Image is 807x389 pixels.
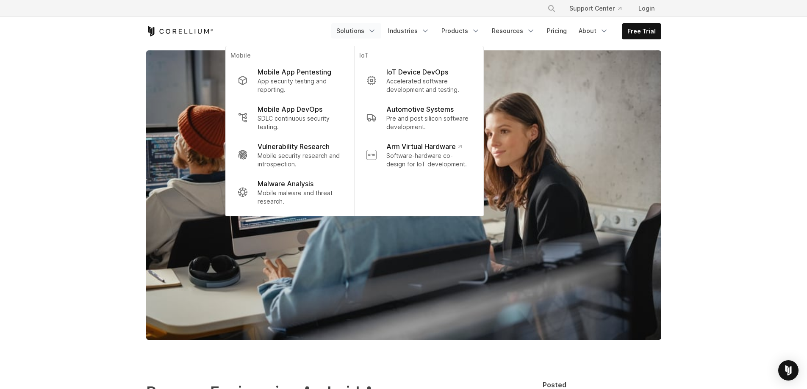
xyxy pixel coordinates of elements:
[258,67,331,77] p: Mobile App Pentesting
[544,1,559,16] button: Search
[383,23,435,39] a: Industries
[386,152,471,168] p: Software-hardware co-design for IoT development.
[331,23,381,39] a: Solutions
[386,67,448,77] p: IoT Device DevOps
[258,77,342,94] p: App security testing and reporting.
[632,1,661,16] a: Login
[359,136,478,174] a: Arm Virtual Hardware Software-hardware co-design for IoT development.
[258,114,342,131] p: SDLC continuous security testing.
[487,23,540,39] a: Resources
[331,23,661,39] div: Navigation Menu
[574,23,613,39] a: About
[230,174,349,211] a: Malware Analysis Mobile malware and threat research.
[230,51,349,62] p: Mobile
[537,1,661,16] div: Navigation Menu
[258,179,313,189] p: Malware Analysis
[436,23,485,39] a: Products
[622,24,661,39] a: Free Trial
[146,50,661,340] img: Intro to Android Mobile Reverse Engineering
[778,360,799,381] div: Open Intercom Messenger
[543,381,661,389] div: Posted
[258,141,330,152] p: Vulnerability Research
[359,62,478,99] a: IoT Device DevOps Accelerated software development and testing.
[386,104,454,114] p: Automotive Systems
[258,189,342,206] p: Mobile malware and threat research.
[258,152,342,168] p: Mobile security research and introspection.
[386,77,471,94] p: Accelerated software development and testing.
[146,26,214,36] a: Corellium Home
[386,141,461,152] p: Arm Virtual Hardware
[230,136,349,174] a: Vulnerability Research Mobile security research and introspection.
[542,23,572,39] a: Pricing
[230,62,349,99] a: Mobile App Pentesting App security testing and reporting.
[386,114,471,131] p: Pre and post silicon software development.
[359,99,478,136] a: Automotive Systems Pre and post silicon software development.
[563,1,628,16] a: Support Center
[359,51,478,62] p: IoT
[230,99,349,136] a: Mobile App DevOps SDLC continuous security testing.
[258,104,322,114] p: Mobile App DevOps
